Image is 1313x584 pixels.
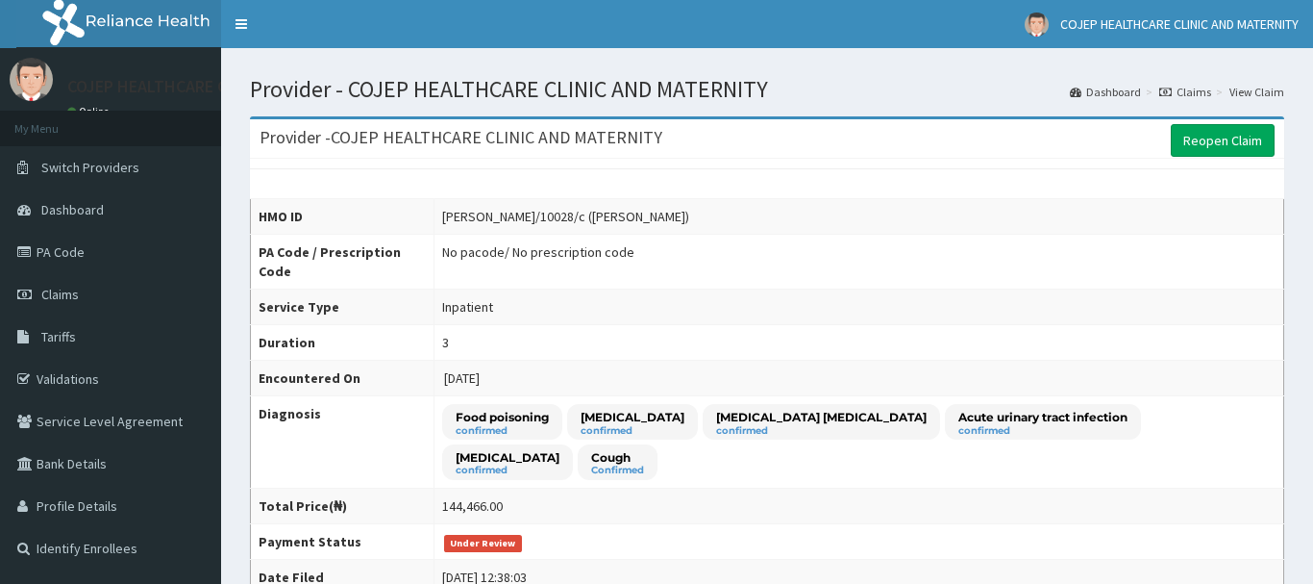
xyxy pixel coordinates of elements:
[1025,13,1049,37] img: User Image
[251,325,434,361] th: Duration
[41,201,104,218] span: Dashboard
[41,159,139,176] span: Switch Providers
[1171,124,1275,157] a: Reopen Claim
[251,524,434,560] th: Payment Status
[581,409,684,425] p: [MEDICAL_DATA]
[1070,84,1141,100] a: Dashboard
[716,409,927,425] p: [MEDICAL_DATA] [MEDICAL_DATA]
[444,535,522,552] span: Under Review
[442,207,689,226] div: [PERSON_NAME]/10028/c ([PERSON_NAME])
[456,409,549,425] p: Food poisoning
[251,489,434,524] th: Total Price(₦)
[581,426,684,436] small: confirmed
[456,466,559,475] small: confirmed
[591,449,644,466] p: Cough
[251,396,434,489] th: Diagnosis
[260,129,662,146] h3: Provider - COJEP HEALTHCARE CLINIC AND MATERNITY
[67,78,390,95] p: COJEP HEALTHCARE CLINIC AND MATERNITY
[442,297,493,317] div: Inpatient
[251,199,434,235] th: HMO ID
[1060,15,1299,33] span: COJEP HEALTHCARE CLINIC AND MATERNITY
[444,369,480,387] span: [DATE]
[456,449,559,466] p: [MEDICAL_DATA]
[67,105,113,118] a: Online
[41,328,76,345] span: Tariffs
[251,290,434,325] th: Service Type
[442,242,634,262] div: No pacode / No prescription code
[442,333,449,352] div: 3
[1229,84,1284,100] a: View Claim
[442,496,503,516] div: 144,466.00
[958,426,1127,436] small: confirmed
[251,361,434,396] th: Encountered On
[1159,84,1211,100] a: Claims
[41,286,79,303] span: Claims
[456,426,549,436] small: confirmed
[251,235,434,290] th: PA Code / Prescription Code
[10,58,53,101] img: User Image
[716,426,927,436] small: confirmed
[250,77,1284,102] h1: Provider - COJEP HEALTHCARE CLINIC AND MATERNITY
[958,409,1127,425] p: Acute urinary tract infection
[591,466,644,475] small: Confirmed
